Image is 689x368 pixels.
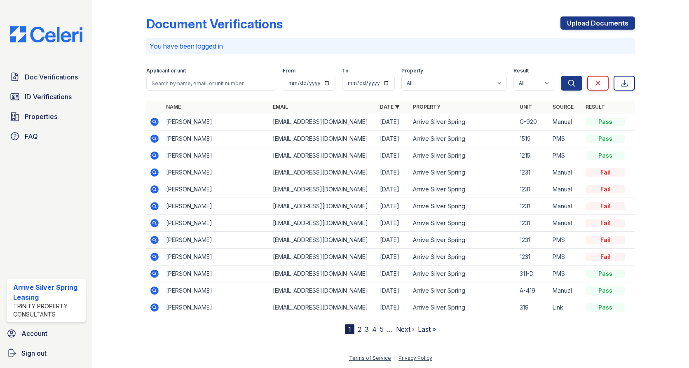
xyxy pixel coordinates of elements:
td: Arrive Silver Spring [410,299,516,316]
div: Pass [586,135,625,143]
td: PMS [549,266,582,282]
div: Arrive Silver Spring Leasing [13,282,82,302]
td: Arrive Silver Spring [410,181,516,198]
span: ID Verifications [25,92,72,102]
span: … [387,324,393,334]
td: Arrive Silver Spring [410,198,516,215]
td: [DATE] [377,266,410,282]
a: Upload Documents [560,16,635,30]
a: ID Verifications [7,89,86,105]
div: Fail [586,185,625,193]
td: 1215 [516,147,549,164]
td: Arrive Silver Spring [410,215,516,232]
a: Terms of Service [349,355,391,361]
td: 1231 [516,232,549,249]
td: PMS [549,249,582,266]
a: FAQ [7,128,86,144]
div: Fail [586,253,625,261]
input: Search by name, email, or unit number [146,76,276,91]
a: 4 [372,325,377,333]
td: Manual [549,198,582,215]
a: Doc Verifications [7,69,86,85]
td: [PERSON_NAME] [163,198,270,215]
a: Unit [520,104,532,110]
div: Fail [586,236,625,244]
td: Arrive Silver Spring [410,164,516,181]
label: From [283,68,295,74]
td: 1231 [516,181,549,198]
td: [PERSON_NAME] [163,266,270,282]
td: [EMAIL_ADDRESS][DOMAIN_NAME] [270,215,376,232]
a: 2 [358,325,361,333]
td: [PERSON_NAME] [163,282,270,299]
img: CE_Logo_Blue-a8612792a0a2168367f1c8372b55b34899dd931a85d93a1a3d3e32e68fde9ad4.png [3,26,89,42]
div: Trinity Property Consultants [13,302,82,319]
a: Source [553,104,574,110]
td: [DATE] [377,215,410,232]
a: Sign out [3,345,89,361]
td: [PERSON_NAME] [163,147,270,164]
td: [EMAIL_ADDRESS][DOMAIN_NAME] [270,249,376,266]
td: C-920 [516,114,549,130]
a: 5 [380,325,384,333]
td: [EMAIL_ADDRESS][DOMAIN_NAME] [270,198,376,215]
a: Email [273,104,288,110]
td: [DATE] [377,147,410,164]
td: Arrive Silver Spring [410,114,516,130]
td: [EMAIL_ADDRESS][DOMAIN_NAME] [270,266,376,282]
td: [DATE] [377,198,410,215]
a: 3 [365,325,369,333]
td: [PERSON_NAME] [163,232,270,249]
td: 1519 [516,130,549,147]
td: [PERSON_NAME] [163,249,270,266]
td: 319 [516,299,549,316]
label: Property [401,68,423,74]
td: [DATE] [377,164,410,181]
span: Account [21,328,47,338]
td: [DATE] [377,130,410,147]
td: [PERSON_NAME] [163,164,270,181]
a: Privacy Policy [398,355,432,361]
td: [PERSON_NAME] [163,130,270,147]
td: [EMAIL_ADDRESS][DOMAIN_NAME] [270,181,376,198]
td: [DATE] [377,181,410,198]
td: Manual [549,164,582,181]
div: | [394,355,396,361]
td: Manual [549,282,582,299]
span: FAQ [25,131,38,141]
td: Manual [549,114,582,130]
div: Fail [586,219,625,227]
td: [DATE] [377,114,410,130]
td: 1231 [516,198,549,215]
td: [EMAIL_ADDRESS][DOMAIN_NAME] [270,164,376,181]
td: [EMAIL_ADDRESS][DOMAIN_NAME] [270,299,376,316]
td: [DATE] [377,282,410,299]
td: [DATE] [377,249,410,266]
td: Link [549,299,582,316]
label: To [342,68,349,74]
td: Manual [549,215,582,232]
td: [PERSON_NAME] [163,114,270,130]
div: Pass [586,151,625,160]
td: [DATE] [377,232,410,249]
td: Arrive Silver Spring [410,130,516,147]
td: [PERSON_NAME] [163,299,270,316]
td: [EMAIL_ADDRESS][DOMAIN_NAME] [270,130,376,147]
div: Pass [586,303,625,312]
a: Account [3,325,89,342]
div: Fail [586,202,625,210]
td: [DATE] [377,299,410,316]
div: Pass [586,270,625,278]
p: You have been logged in [150,41,632,51]
td: PMS [549,232,582,249]
a: Last » [418,325,436,333]
div: Pass [586,118,625,126]
a: Name [166,104,181,110]
td: 1231 [516,249,549,266]
label: Applicant or unit [146,68,186,74]
span: Doc Verifications [25,72,78,82]
td: PMS [549,147,582,164]
a: Date ▼ [380,104,400,110]
td: Arrive Silver Spring [410,282,516,299]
